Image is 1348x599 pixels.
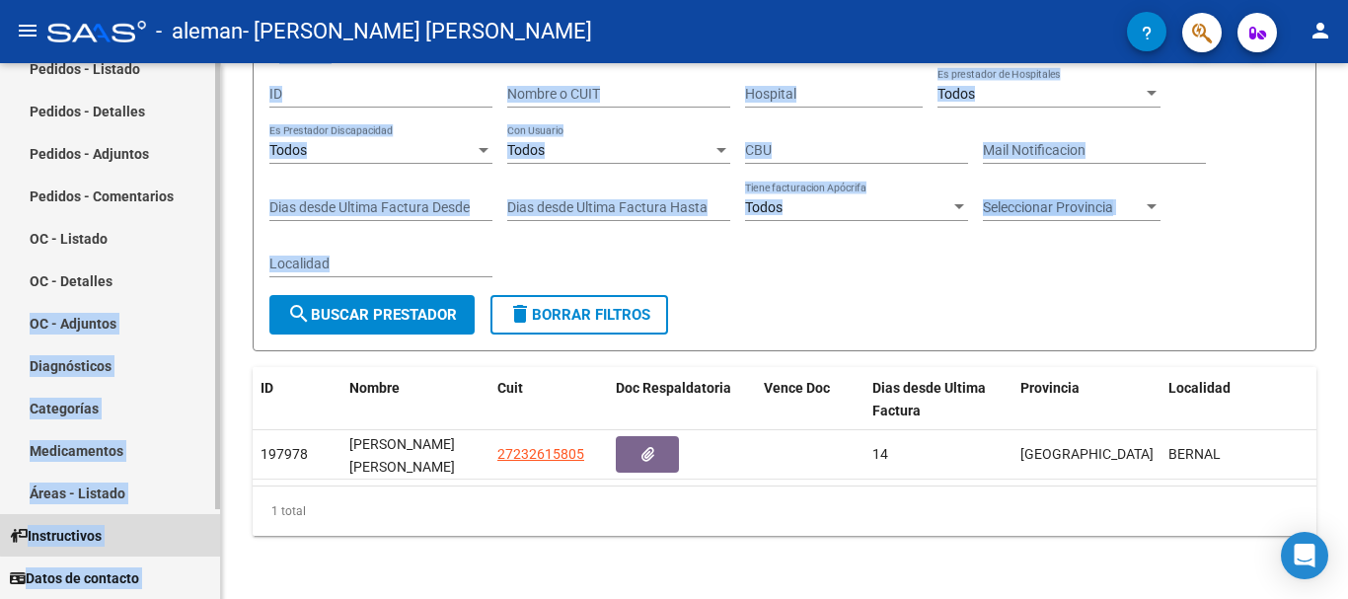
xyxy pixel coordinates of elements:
[1309,19,1332,42] mat-icon: person
[745,199,783,215] span: Todos
[1168,446,1221,462] span: BERNAL
[508,306,650,324] span: Borrar Filtros
[156,10,243,53] span: - aleman
[10,525,102,547] span: Instructivos
[983,199,1143,216] span: Seleccionar Provincia
[253,367,341,432] datatable-header-cell: ID
[1281,532,1328,579] div: Open Intercom Messenger
[341,367,489,432] datatable-header-cell: Nombre
[269,295,475,335] button: Buscar Prestador
[287,302,311,326] mat-icon: search
[1168,380,1231,396] span: Localidad
[1020,380,1080,396] span: Provincia
[261,446,308,462] span: 197978
[261,380,273,396] span: ID
[287,306,457,324] span: Buscar Prestador
[349,380,400,396] span: Nombre
[243,10,592,53] span: - [PERSON_NAME] [PERSON_NAME]
[253,487,1316,536] div: 1 total
[508,302,532,326] mat-icon: delete
[1020,446,1154,462] span: [GEOGRAPHIC_DATA]
[1161,367,1309,432] datatable-header-cell: Localidad
[764,380,830,396] span: Vence Doc
[756,367,864,432] datatable-header-cell: Vence Doc
[497,446,584,462] span: 27232615805
[937,86,975,102] span: Todos
[507,142,545,158] span: Todos
[872,380,986,418] span: Dias desde Ultima Factura
[872,446,888,462] span: 14
[616,380,731,396] span: Doc Respaldatoria
[10,567,139,589] span: Datos de contacto
[16,19,39,42] mat-icon: menu
[864,367,1012,432] datatable-header-cell: Dias desde Ultima Factura
[349,433,482,475] div: [PERSON_NAME] [PERSON_NAME]
[608,367,756,432] datatable-header-cell: Doc Respaldatoria
[490,295,668,335] button: Borrar Filtros
[489,367,608,432] datatable-header-cell: Cuit
[497,380,523,396] span: Cuit
[1012,367,1161,432] datatable-header-cell: Provincia
[269,142,307,158] span: Todos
